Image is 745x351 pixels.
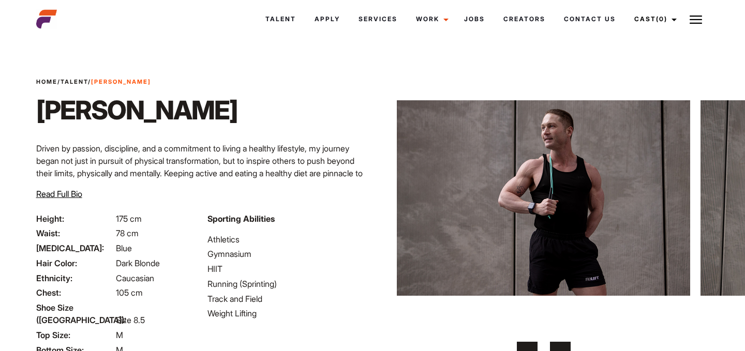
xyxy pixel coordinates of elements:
[494,5,555,33] a: Creators
[116,213,142,224] span: 175 cm
[36,301,114,326] span: Shoe Size ([GEOGRAPHIC_DATA]):
[349,5,407,33] a: Services
[116,315,145,325] span: Size 8.5
[407,5,455,33] a: Work
[116,228,139,238] span: 78 cm
[256,5,305,33] a: Talent
[207,248,366,260] li: Gymnasium
[36,227,114,239] span: Waist:
[36,189,82,199] span: Read Full Bio
[116,273,154,283] span: Caucasian
[36,9,57,29] img: cropped-aefm-brand-fav-22-square.png
[36,272,114,284] span: Ethnicity:
[36,286,114,299] span: Chest:
[690,13,702,26] img: Burger icon
[625,5,683,33] a: Cast(0)
[36,242,114,254] span: [MEDICAL_DATA]:
[91,78,151,85] strong: [PERSON_NAME]
[207,263,366,275] li: HIIT
[36,188,82,200] button: Read Full Bio
[116,287,143,298] span: 105 cm
[305,5,349,33] a: Apply
[36,78,151,86] span: / /
[207,278,366,290] li: Running (Sprinting)
[36,95,237,126] h1: [PERSON_NAME]
[207,293,366,305] li: Track and Field
[116,243,132,253] span: Blue
[555,5,625,33] a: Contact Us
[207,307,366,319] li: Weight Lifting
[36,142,366,192] p: Driven by passion, discipline, and a commitment to living a healthy lifestyle, my journey began n...
[36,78,57,85] a: Home
[36,329,114,341] span: Top Size:
[207,213,275,224] strong: Sporting Abilities
[61,78,88,85] a: Talent
[36,212,114,225] span: Height:
[116,258,160,268] span: Dark Blonde
[455,5,494,33] a: Jobs
[116,330,123,340] span: M
[207,233,366,246] li: Athletics
[36,257,114,269] span: Hair Color:
[656,15,667,23] span: (0)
